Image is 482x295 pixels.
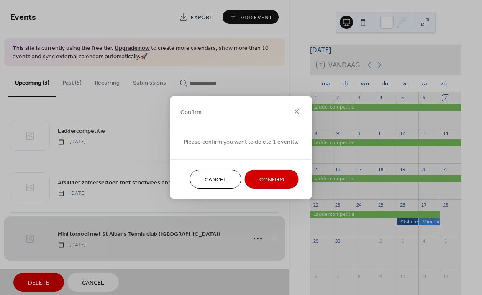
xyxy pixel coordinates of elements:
button: Confirm [245,170,299,189]
span: Confirm [180,108,202,116]
button: Cancel [190,170,241,189]
span: Please confirm you want to delete 1 event(s. [184,138,299,147]
span: Cancel [205,176,227,184]
span: Confirm [259,176,284,184]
